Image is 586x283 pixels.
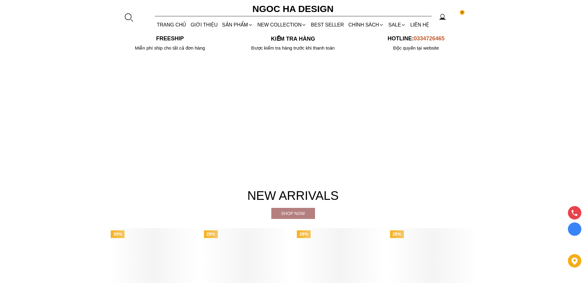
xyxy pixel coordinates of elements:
[109,35,232,42] p: Freeship
[271,208,315,219] a: Shop now
[188,17,220,33] a: GIỚI THIỆU
[255,17,309,33] a: NEW COLLECTION
[109,45,232,51] div: Miễn phí ship cho tất cả đơn hàng
[232,45,355,51] p: Được kiểm tra hàng trước khi thanh toán
[355,35,478,42] p: Hotline:
[414,35,444,42] span: 0334726465
[355,45,478,51] h6: Độc quyền tại website
[568,222,581,236] a: Display image
[460,10,465,15] span: 0
[346,17,386,33] div: Chính sách
[109,186,478,205] h4: New Arrivals
[386,17,408,33] a: SALE
[271,36,315,42] font: Kiểm tra hàng
[568,239,581,250] a: messenger
[408,17,432,33] a: LIÊN HỆ
[247,2,339,16] a: Ngoc Ha Design
[309,17,346,33] a: BEST SELLER
[155,17,189,33] a: TRANG CHỦ
[220,17,255,33] div: SẢN PHẨM
[271,210,315,217] div: Shop now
